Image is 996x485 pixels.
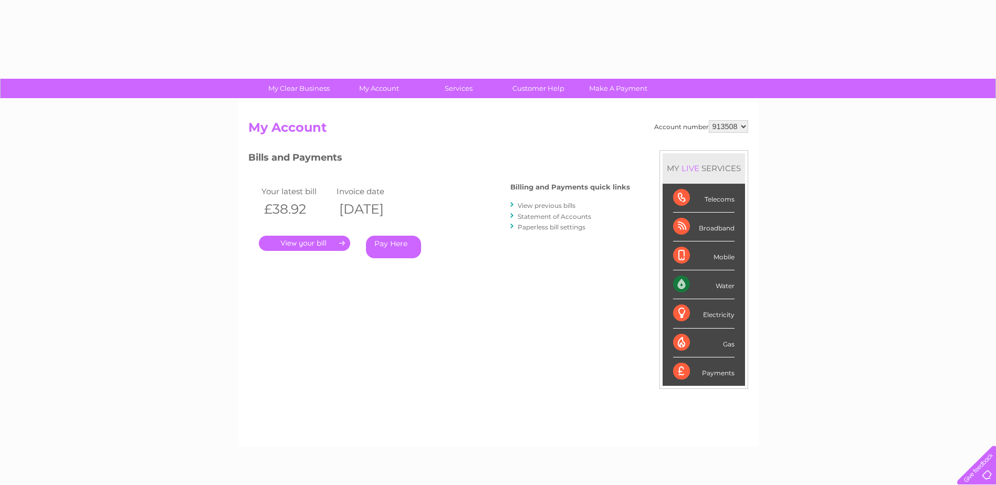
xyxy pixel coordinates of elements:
[495,79,582,98] a: Customer Help
[673,329,735,357] div: Gas
[334,184,410,198] td: Invoice date
[673,241,735,270] div: Mobile
[415,79,502,98] a: Services
[518,213,591,220] a: Statement of Accounts
[518,202,575,209] a: View previous bills
[366,236,421,258] a: Pay Here
[256,79,342,98] a: My Clear Business
[663,153,745,183] div: MY SERVICES
[259,236,350,251] a: .
[259,198,334,220] th: £38.92
[673,213,735,241] div: Broadband
[673,357,735,386] div: Payments
[673,184,735,213] div: Telecoms
[334,198,410,220] th: [DATE]
[575,79,662,98] a: Make A Payment
[336,79,422,98] a: My Account
[673,299,735,328] div: Electricity
[654,120,748,133] div: Account number
[510,183,630,191] h4: Billing and Payments quick links
[248,150,630,168] h3: Bills and Payments
[248,120,748,140] h2: My Account
[679,163,701,173] div: LIVE
[518,223,585,231] a: Paperless bill settings
[673,270,735,299] div: Water
[259,184,334,198] td: Your latest bill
